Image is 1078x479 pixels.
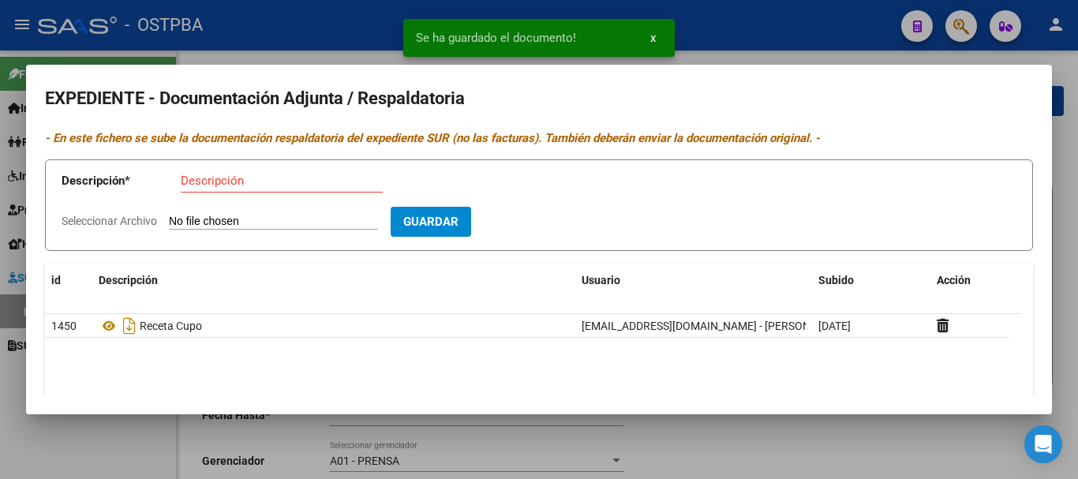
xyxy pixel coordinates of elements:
datatable-header-cell: Acción [930,264,1009,298]
datatable-header-cell: id [45,264,92,298]
span: id [51,274,61,286]
datatable-header-cell: Usuario [575,264,812,298]
span: x [650,31,656,45]
i: - En este fichero se sube la documentación respaldatoria del expediente SUR (no las facturas). Ta... [45,131,820,145]
h2: EXPEDIENTE - Documentación Adjunta / Respaldatoria [45,84,1033,114]
span: Se ha guardado el documento! [416,30,576,46]
span: Acción [937,274,971,286]
span: Subido [818,274,854,286]
button: x [638,24,668,52]
span: Receta Cupo [140,320,202,332]
span: Seleccionar Archivo [62,215,157,227]
datatable-header-cell: Descripción [92,264,575,298]
span: Guardar [403,215,459,230]
p: Descripción [62,172,181,190]
span: Descripción [99,274,158,286]
datatable-header-cell: Subido [812,264,930,298]
span: 1450 [51,320,77,332]
div: Open Intercom Messenger [1024,425,1062,463]
i: Descargar documento [119,313,140,339]
span: [DATE] [818,320,851,332]
span: Usuario [582,274,620,286]
button: Guardar [391,207,471,236]
span: [EMAIL_ADDRESS][DOMAIN_NAME] - [PERSON_NAME] [582,320,849,332]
